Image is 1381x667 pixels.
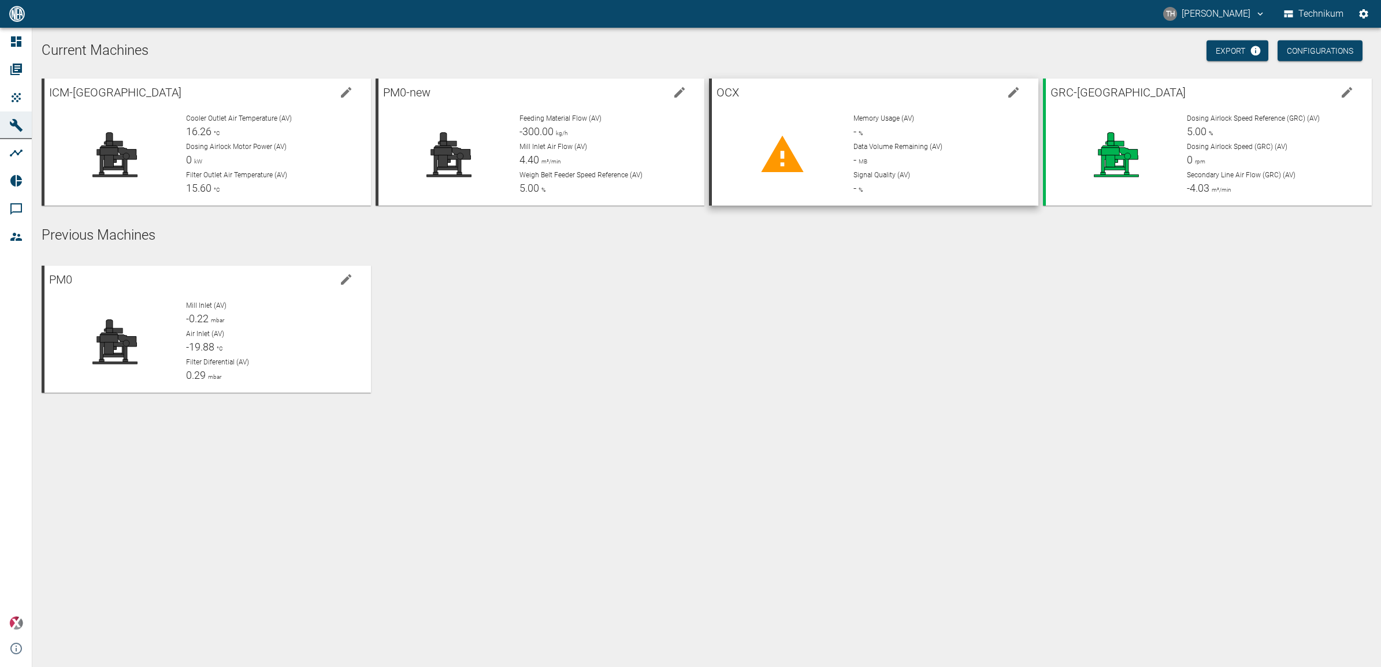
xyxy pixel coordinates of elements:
[554,130,567,136] span: kg/h
[1161,3,1267,24] button: thomas.hosten@neuman-esser.de
[186,171,287,179] span: Filter Outlet Air Temperature (AV)
[1050,85,1186,99] span: GRC-[GEOGRAPHIC_DATA]
[1250,45,1261,57] svg: Now with HF Export
[186,301,227,310] span: Mill Inlet (AV)
[1187,154,1193,166] span: 0
[1187,125,1206,137] span: 5.00
[186,330,224,338] span: Air Inlet (AV)
[186,125,211,137] span: 16.26
[1163,7,1177,21] div: TH
[376,79,705,206] a: PM0-newedit machineFeeding Material Flow (AV)-300.00kg/hMill Inlet Air Flow (AV)4.40m³/minWeigh B...
[519,182,539,194] span: 5.00
[853,143,942,151] span: Data Volume Remaining (AV)
[853,125,856,137] span: -
[519,171,643,179] span: Weigh Belt Feeder Speed Reference (AV)
[8,6,26,21] img: logo
[383,85,430,99] span: PM0-new
[1043,79,1372,206] a: GRC-[GEOGRAPHIC_DATA]edit machineDosing Airlock Speed Reference (GRC) (AV)5.00%Dosing Airlock Spe...
[1353,3,1374,24] button: Settings
[1206,130,1213,136] span: %
[856,187,863,193] span: %
[186,182,211,194] span: 15.60
[1002,81,1025,104] button: edit machine
[1187,182,1209,194] span: -4.03
[1282,3,1346,24] button: Technikum
[539,158,561,165] span: m³/min
[206,374,221,380] span: mbar
[539,187,545,193] span: %
[186,114,292,122] span: Cooler Outlet Air Temperature (AV)
[42,79,371,206] a: ICM-[GEOGRAPHIC_DATA]edit machineCooler Outlet Air Temperature (AV)16.26°CDosing Airlock Motor Po...
[856,158,867,165] span: MB
[209,317,224,323] span: mbar
[186,154,192,166] span: 0
[186,312,209,325] span: -0.22
[1187,143,1287,151] span: Dosing Airlock Speed (GRC) (AV)
[49,273,72,286] span: PM0
[335,268,358,291] button: edit machine
[214,345,223,352] span: °C
[1193,158,1205,165] span: rpm
[668,81,691,104] button: edit machine
[519,143,587,151] span: Mill Inlet Air Flow (AV)
[211,187,220,193] span: °C
[856,130,863,136] span: %
[709,79,1038,206] a: OCXedit machineMemory Usage (AV)-%Data Volume Remaining (AV)-MBSignal Quality (AV)-%
[1187,171,1295,179] span: Secondary Line Air Flow (GRC) (AV)
[186,341,214,353] span: -19.88
[42,42,1372,60] h1: Current Machines
[1209,187,1231,193] span: m³/min
[186,358,249,366] span: Filter Diferential (AV)
[717,85,739,99] span: OCX
[519,154,539,166] span: 4.40
[186,369,206,381] span: 0.29
[1206,40,1268,62] a: Export
[519,114,602,122] span: Feeding Material Flow (AV)
[192,158,202,165] span: kW
[853,114,914,122] span: Memory Usage (AV)
[186,143,287,151] span: Dosing Airlock Motor Power (AV)
[853,154,856,166] span: -
[519,125,554,137] span: -300.00
[335,81,358,104] button: edit machine
[853,171,910,179] span: Signal Quality (AV)
[9,616,23,630] img: Xplore Logo
[1335,81,1358,104] button: edit machine
[1187,114,1320,122] span: Dosing Airlock Speed Reference (GRC) (AV)
[49,85,181,99] span: ICM-[GEOGRAPHIC_DATA]
[42,226,1372,245] h5: Previous Machines
[42,266,371,393] a: PM0edit machineMill Inlet (AV)-0.22mbarAir Inlet (AV)-19.88°CFilter Diferential (AV)0.29mbar
[853,182,856,194] span: -
[211,130,220,136] span: °C
[1278,40,1363,62] button: Configurations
